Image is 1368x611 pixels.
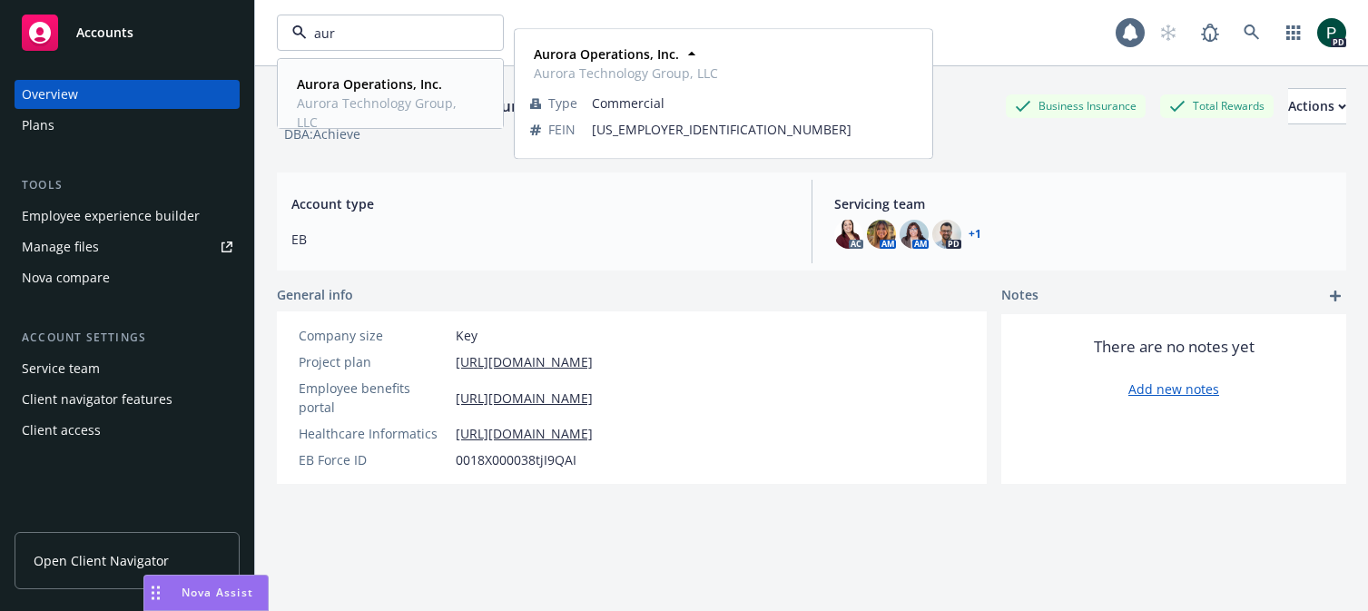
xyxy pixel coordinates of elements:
a: Switch app [1275,15,1312,51]
div: DBA: Achieve [284,124,360,143]
span: Open Client Navigator [34,551,169,570]
div: Account settings [15,329,240,347]
div: Overview [22,80,78,109]
input: Filter by keyword [307,24,467,43]
strong: Aurora Operations, Inc. [297,75,442,93]
a: Client access [15,416,240,445]
div: Manage files [22,232,99,261]
img: photo [932,220,961,249]
span: FEIN [548,120,576,139]
span: EB [291,230,790,249]
a: [URL][DOMAIN_NAME] [456,352,593,371]
span: Nova Assist [182,585,253,600]
span: There are no notes yet [1094,336,1255,358]
div: Actions [1288,89,1346,123]
span: Notes [1001,285,1038,307]
div: Employee experience builder [22,202,200,231]
span: Type [548,94,577,113]
a: Client navigator features [15,385,240,414]
span: [US_EMPLOYER_IDENTIFICATION_NUMBER] [592,120,917,139]
span: General info [277,285,353,304]
div: Nova compare [22,263,110,292]
strong: Aurora Operations, Inc. [534,45,679,63]
a: Nova compare [15,263,240,292]
div: Business Insurance [1006,94,1146,117]
img: photo [1317,18,1346,47]
a: Employee experience builder [15,202,240,231]
a: Search [1234,15,1270,51]
span: Aurora Technology Group, LLC [297,94,480,132]
div: Drag to move [144,576,167,610]
a: +1 [969,229,981,240]
a: Report a Bug [1192,15,1228,51]
a: [URL][DOMAIN_NAME] [456,389,593,408]
span: Account type [291,194,790,213]
span: Key [456,326,477,345]
span: Aurora Technology Group, LLC [534,64,718,83]
div: EB Force ID [299,450,448,469]
div: Service team [22,354,100,383]
div: Project plan [299,352,448,371]
span: Servicing team [834,194,1333,213]
a: Manage files [15,232,240,261]
div: Company size [299,326,448,345]
a: add [1324,285,1346,307]
button: Nova Assist [143,575,269,611]
img: photo [867,220,896,249]
img: photo [834,220,863,249]
a: Accounts [15,7,240,58]
span: 0018X000038tjI9QAI [456,450,576,469]
div: Employee benefits portal [299,379,448,417]
button: Actions [1288,88,1346,124]
div: Healthcare Informatics [299,424,448,443]
div: Client access [22,416,101,445]
a: Start snowing [1150,15,1186,51]
a: Add new notes [1128,379,1219,399]
img: photo [900,220,929,249]
div: Total Rewards [1160,94,1274,117]
div: Plans [22,111,54,140]
a: Overview [15,80,240,109]
span: Accounts [76,25,133,40]
div: Client navigator features [22,385,172,414]
div: Tools [15,176,240,194]
a: Service team [15,354,240,383]
span: Commercial [592,94,917,113]
a: [URL][DOMAIN_NAME] [456,424,593,443]
a: Plans [15,111,240,140]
